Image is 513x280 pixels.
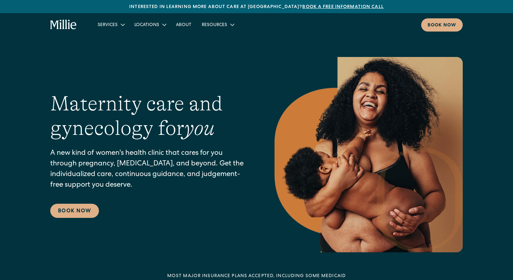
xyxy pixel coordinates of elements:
a: Book a free information call [302,5,383,9]
a: Book now [421,18,463,32]
div: Services [92,19,129,30]
div: Services [98,22,118,29]
div: Resources [202,22,227,29]
img: Smiling mother with her baby in arms, celebrating body positivity and the nurturing bond of postp... [275,57,463,252]
div: Book now [428,22,456,29]
em: you [184,117,215,140]
div: Resources [197,19,239,30]
p: A new kind of women's health clinic that cares for you through pregnancy, [MEDICAL_DATA], and bey... [50,148,249,191]
a: About [171,19,197,30]
div: Locations [129,19,171,30]
h1: Maternity care and gynecology for [50,91,249,141]
a: Book Now [50,204,99,218]
a: home [50,20,77,30]
div: MOST MAJOR INSURANCE PLANS ACCEPTED, INCLUDING some MEDICAID [167,273,346,280]
div: Locations [134,22,159,29]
